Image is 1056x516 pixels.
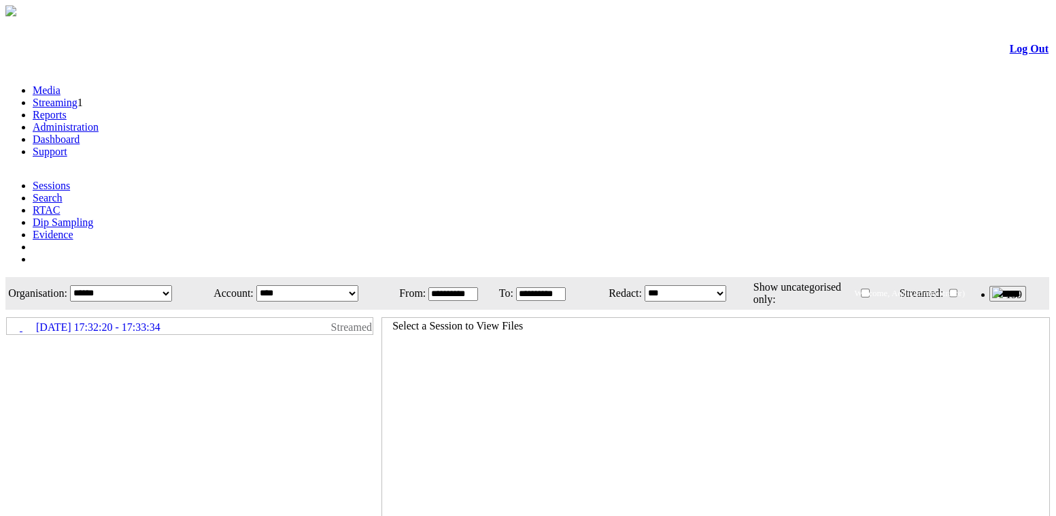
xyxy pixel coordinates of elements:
[855,288,966,298] span: Welcome, Aqil (Administrator)
[33,133,80,145] a: Dashboard
[33,84,61,96] a: Media
[494,278,513,308] td: To:
[992,287,1003,298] img: bell25.png
[33,229,73,240] a: Evidence
[7,319,372,334] a: [DATE] 17:32:20 - 17:33:34
[33,192,63,204] a: Search
[33,146,67,157] a: Support
[1010,43,1049,54] a: Log Out
[78,97,83,108] span: 1
[33,121,99,133] a: Administration
[5,5,16,16] img: arrow-3.png
[391,278,426,308] td: From:
[33,97,78,108] a: Streaming
[33,180,70,191] a: Sessions
[1006,289,1022,300] span: 139
[33,216,93,228] a: Dip Sampling
[392,319,524,333] td: Select a Session to View Files
[33,109,67,120] a: Reports
[33,204,60,216] a: RTAC
[331,321,372,334] span: Streamed
[7,278,68,308] td: Organisation:
[581,278,643,308] td: Redact:
[202,278,254,308] td: Account:
[753,281,841,305] span: Show uncategorised only:
[36,321,160,334] span: [DATE] 17:32:20 - 17:33:34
